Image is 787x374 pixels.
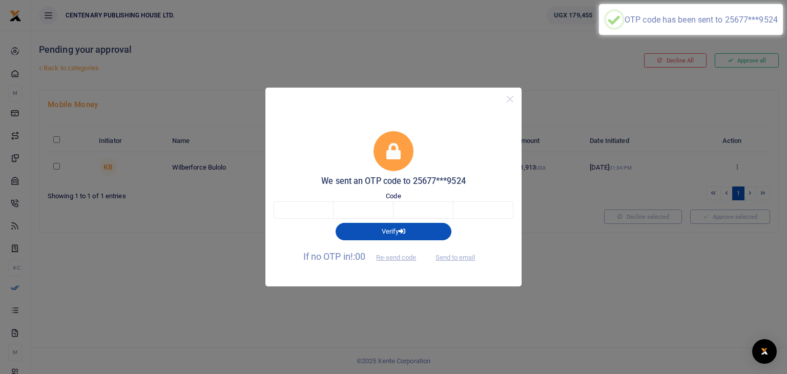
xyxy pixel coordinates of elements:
label: Code [386,191,401,201]
div: Open Intercom Messenger [752,339,777,364]
button: Close [503,92,517,107]
span: If no OTP in [303,251,425,262]
div: OTP code has been sent to 25677***9524 [625,15,778,25]
span: !:00 [350,251,365,262]
button: Verify [336,223,451,240]
h5: We sent an OTP code to 25677***9524 [274,176,513,186]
